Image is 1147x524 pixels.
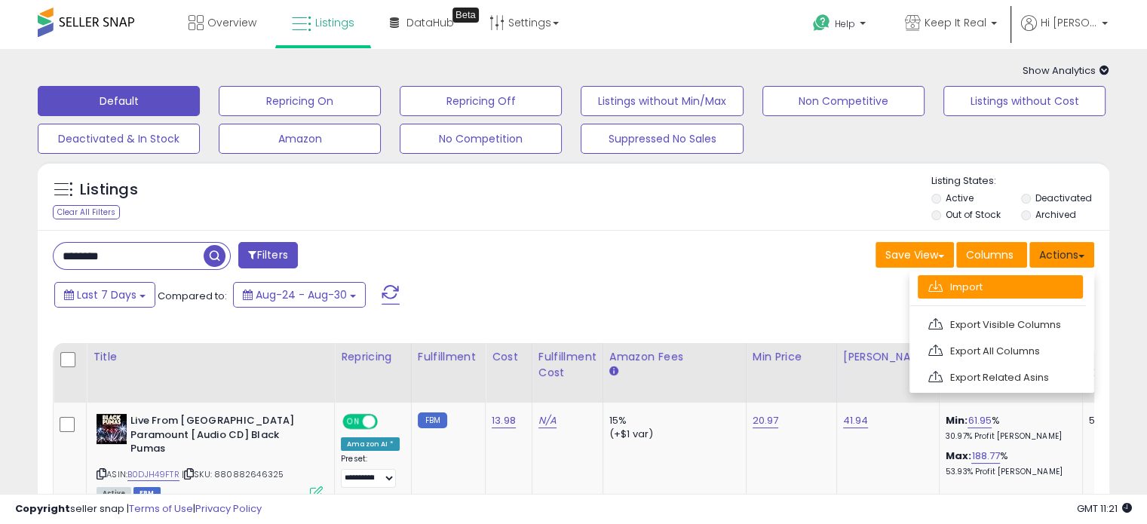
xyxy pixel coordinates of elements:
a: 13.98 [492,413,516,428]
button: Actions [1029,242,1094,268]
a: Help [801,2,881,49]
span: Show Analytics [1023,63,1109,78]
a: 61.95 [968,413,992,428]
th: The percentage added to the cost of goods (COGS) that forms the calculator for Min & Max prices. [939,343,1082,403]
button: Amazon [219,124,381,154]
i: Get Help [812,14,831,32]
button: Listings without Cost [943,86,1106,116]
button: Default [38,86,200,116]
button: Deactivated & In Stock [38,124,200,154]
button: Filters [238,242,297,268]
span: ON [344,415,363,428]
div: Min Price [753,349,830,365]
span: All listings currently available for purchase on Amazon [97,487,131,500]
div: Cost [492,349,526,365]
div: Title [93,349,328,365]
div: 15% [609,414,735,427]
button: Save View [876,242,954,268]
b: Min: [946,413,968,427]
button: Suppressed No Sales [581,124,743,154]
b: Live From [GEOGRAPHIC_DATA] Paramount [Audio CD] Black Pumas [130,414,314,460]
span: | SKU: 880882646325 [182,468,284,480]
button: No Competition [400,124,562,154]
button: Non Competitive [762,86,925,116]
p: 53.93% Profit [PERSON_NAME] [946,467,1071,477]
span: Help [835,17,855,30]
p: Listing States: [931,174,1109,188]
a: 20.97 [753,413,779,428]
span: FBM [133,487,161,500]
div: Amazon AI * [341,437,400,451]
div: Repricing [341,349,405,365]
div: Fulfillment [418,349,479,365]
a: Export Visible Columns [918,313,1083,336]
span: Columns [966,247,1014,262]
div: Clear All Filters [53,205,120,219]
a: Export All Columns [918,339,1083,363]
div: Preset: [341,454,400,488]
label: Out of Stock [946,208,1001,221]
div: [PERSON_NAME] [843,349,933,365]
strong: Copyright [15,501,70,516]
a: Hi [PERSON_NAME] [1021,15,1108,49]
span: OFF [376,415,400,428]
button: Repricing On [219,86,381,116]
span: Aug-24 - Aug-30 [256,287,347,302]
div: % [946,449,1071,477]
label: Active [946,192,974,204]
span: Last 7 Days [77,287,136,302]
span: 2025-09-7 11:21 GMT [1077,501,1132,516]
span: DataHub [406,15,454,30]
button: Columns [956,242,1027,268]
a: 41.94 [843,413,869,428]
button: Aug-24 - Aug-30 [233,282,366,308]
span: Keep It Real [925,15,986,30]
button: Repricing Off [400,86,562,116]
a: Terms of Use [129,501,193,516]
a: Privacy Policy [195,501,262,516]
div: % [946,414,1071,442]
div: Tooltip anchor [452,8,479,23]
a: Import [918,275,1083,299]
b: Max: [946,449,972,463]
div: seller snap | | [15,502,262,516]
a: N/A [538,413,557,428]
span: Listings [315,15,354,30]
img: 51B-eNcuHOL._SL40_.jpg [97,414,127,444]
label: Deactivated [1035,192,1091,204]
div: Fulfillment Cost [538,349,597,381]
a: Export Related Asins [918,366,1083,389]
span: Hi [PERSON_NAME] [1041,15,1097,30]
label: Archived [1035,208,1075,221]
small: FBM [418,412,447,428]
a: 188.77 [971,449,1000,464]
small: Amazon Fees. [609,365,618,378]
div: (+$1 var) [609,427,735,441]
p: 30.97% Profit [PERSON_NAME] [946,431,1071,442]
h5: Listings [80,179,138,201]
div: 5 [1089,414,1136,427]
div: Amazon Fees [609,349,740,365]
a: B0DJH49FTR [127,468,179,481]
span: Overview [207,15,256,30]
button: Last 7 Days [54,282,155,308]
button: Listings without Min/Max [581,86,743,116]
span: Compared to: [158,289,227,303]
